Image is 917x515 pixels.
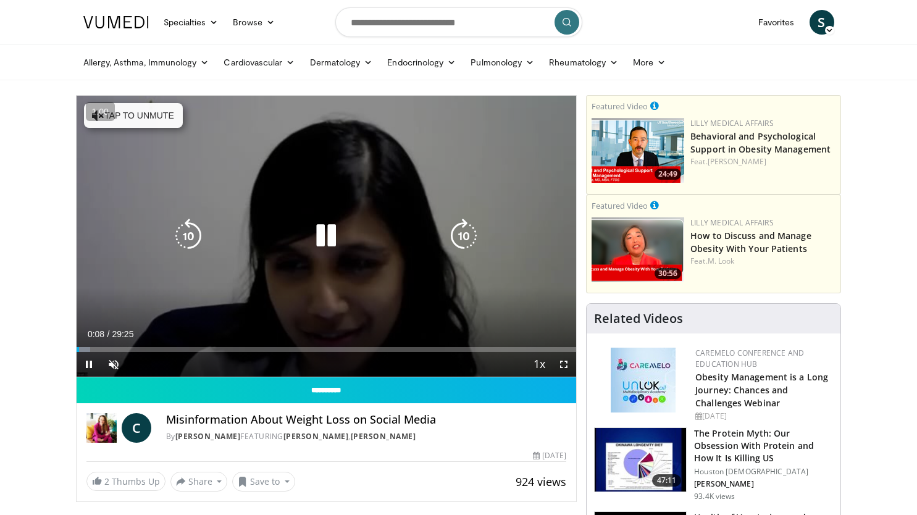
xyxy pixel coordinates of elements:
a: S [810,10,834,35]
button: Fullscreen [551,352,576,377]
div: Progress Bar [77,347,577,352]
span: 24:49 [655,169,681,180]
a: Endocrinology [380,50,463,75]
span: / [107,329,110,339]
span: 29:25 [112,329,133,339]
a: 24:49 [592,118,684,183]
p: [PERSON_NAME] [694,479,833,489]
a: C [122,413,151,443]
a: Lilly Medical Affairs [690,118,774,128]
a: How to Discuss and Manage Obesity With Your Patients [690,230,811,254]
a: M. Look [708,256,735,266]
div: [DATE] [533,450,566,461]
a: More [626,50,673,75]
p: 93.4K views [694,492,735,501]
button: Pause [77,352,101,377]
a: Favorites [751,10,802,35]
img: VuMedi Logo [83,16,149,28]
a: 2 Thumbs Up [86,472,165,491]
button: Playback Rate [527,352,551,377]
div: Feat. [690,256,835,267]
h4: Related Videos [594,311,683,326]
a: [PERSON_NAME] [708,156,766,167]
p: Houston [DEMOGRAPHIC_DATA] [694,467,833,477]
div: Feat. [690,156,835,167]
input: Search topics, interventions [335,7,582,37]
span: 924 views [516,474,566,489]
a: Rheumatology [542,50,626,75]
video-js: Video Player [77,96,577,377]
img: ba3304f6-7838-4e41-9c0f-2e31ebde6754.png.150x105_q85_crop-smart_upscale.png [592,118,684,183]
a: Dermatology [303,50,380,75]
img: b7b8b05e-5021-418b-a89a-60a270e7cf82.150x105_q85_crop-smart_upscale.jpg [595,428,686,492]
div: [DATE] [695,411,831,422]
a: [PERSON_NAME] [351,431,416,442]
a: CaReMeLO Conference and Education Hub [695,348,804,369]
a: Allergy, Asthma, Immunology [76,50,217,75]
span: 2 [104,475,109,487]
small: Featured Video [592,200,648,211]
small: Featured Video [592,101,648,112]
a: Pulmonology [463,50,542,75]
a: [PERSON_NAME] [283,431,349,442]
a: Lilly Medical Affairs [690,217,774,228]
h3: The Protein Myth: Our Obsession With Protein and How It Is Killing US [694,427,833,464]
a: 30:56 [592,217,684,282]
button: Save to [232,472,295,492]
a: Behavioral and Psychological Support in Obesity Management [690,130,831,155]
span: 47:11 [652,474,682,487]
span: 30:56 [655,268,681,279]
img: 45df64a9-a6de-482c-8a90-ada250f7980c.png.150x105_q85_autocrop_double_scale_upscale_version-0.2.jpg [611,348,676,412]
a: Obesity Management is a Long Journey: Chances and Challenges Webinar [695,371,828,409]
span: 0:08 [88,329,104,339]
a: 47:11 The Protein Myth: Our Obsession With Protein and How It Is Killing US Houston [DEMOGRAPHIC_... [594,427,833,501]
button: Unmute [101,352,126,377]
img: Dr. Carolynn Francavilla [86,413,117,443]
button: Tap to unmute [84,103,183,128]
a: Browse [225,10,282,35]
a: [PERSON_NAME] [175,431,241,442]
div: By FEATURING , [166,431,566,442]
button: Share [170,472,228,492]
h4: Misinformation About Weight Loss on Social Media [166,413,566,427]
a: Specialties [156,10,226,35]
a: Cardiovascular [216,50,302,75]
img: c98a6a29-1ea0-4bd5-8cf5-4d1e188984a7.png.150x105_q85_crop-smart_upscale.png [592,217,684,282]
